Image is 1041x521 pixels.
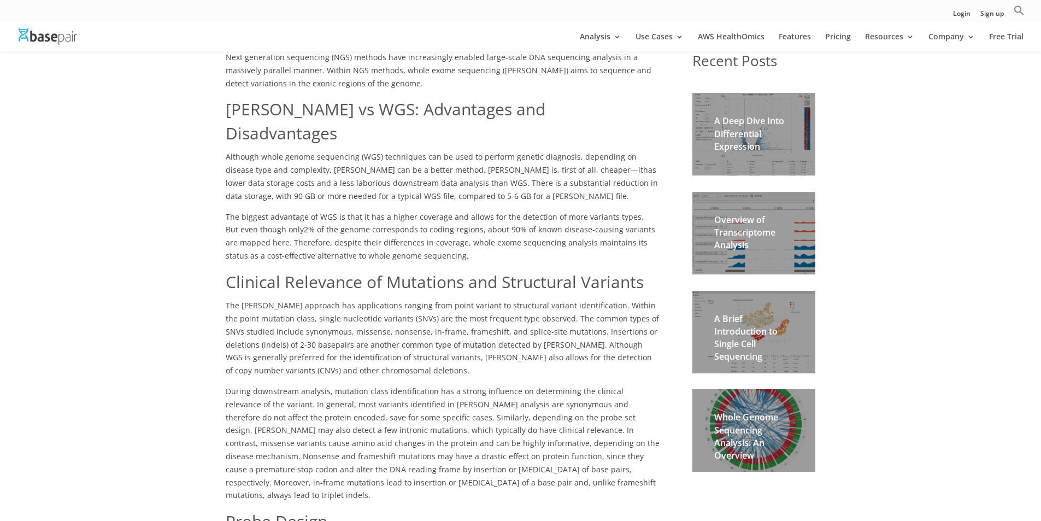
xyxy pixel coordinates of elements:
[226,224,655,261] span: 2% of the genome corresponds to coding regions, about 90% of known disease-causing variants are m...
[226,97,660,150] h1: [PERSON_NAME] vs WGS: Advantages and Disadvantages
[831,442,1028,508] iframe: Drift Widget Chat Controller
[226,212,646,235] span: The biggest advantage of WGS is that it has a higher coverage and allows for the detection of mor...
[779,33,811,51] a: Features
[226,151,643,175] span: Although whole genome sequencing (WGS) techniques can be used to perform genetic diagnosis, depen...
[226,165,658,201] span: has lower data storage costs and a less laborious downstream data analysis than WGS. There is a s...
[865,33,914,51] a: Resources
[1014,5,1025,22] a: Search Icon Link
[580,33,621,51] a: Analysis
[631,165,638,175] span: —
[825,33,851,51] a: Pricing
[928,33,975,51] a: Company
[698,33,764,51] a: AWS HealthOmics
[714,115,793,159] h2: A Deep Dive Into Differential Expression
[226,270,660,300] h1: Clinical Relevance of Mutations and Structural Variants
[226,386,660,500] span: During downstream analysis, mutation class identification has a strong influence on determining t...
[636,33,684,51] a: Use Cases
[714,313,793,369] h2: A Brief Introduction to Single Cell Sequencing
[714,411,793,467] h2: Whole Genome Sequencing Analysis: An Overview
[989,33,1024,51] a: Free Trial
[226,300,659,376] span: The [PERSON_NAME] approach has applications ranging from point variant to structural variant iden...
[714,214,793,257] h2: Overview of Transcriptome Analysis
[19,28,77,44] img: Basepair
[980,10,1004,22] a: Sign up
[953,10,971,22] a: Login
[692,51,815,77] h1: Recent Posts
[226,52,651,89] span: Next generation sequencing (NGS) methods have increasingly enabled large-scale DNA sequencing ana...
[1014,5,1025,16] svg: Search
